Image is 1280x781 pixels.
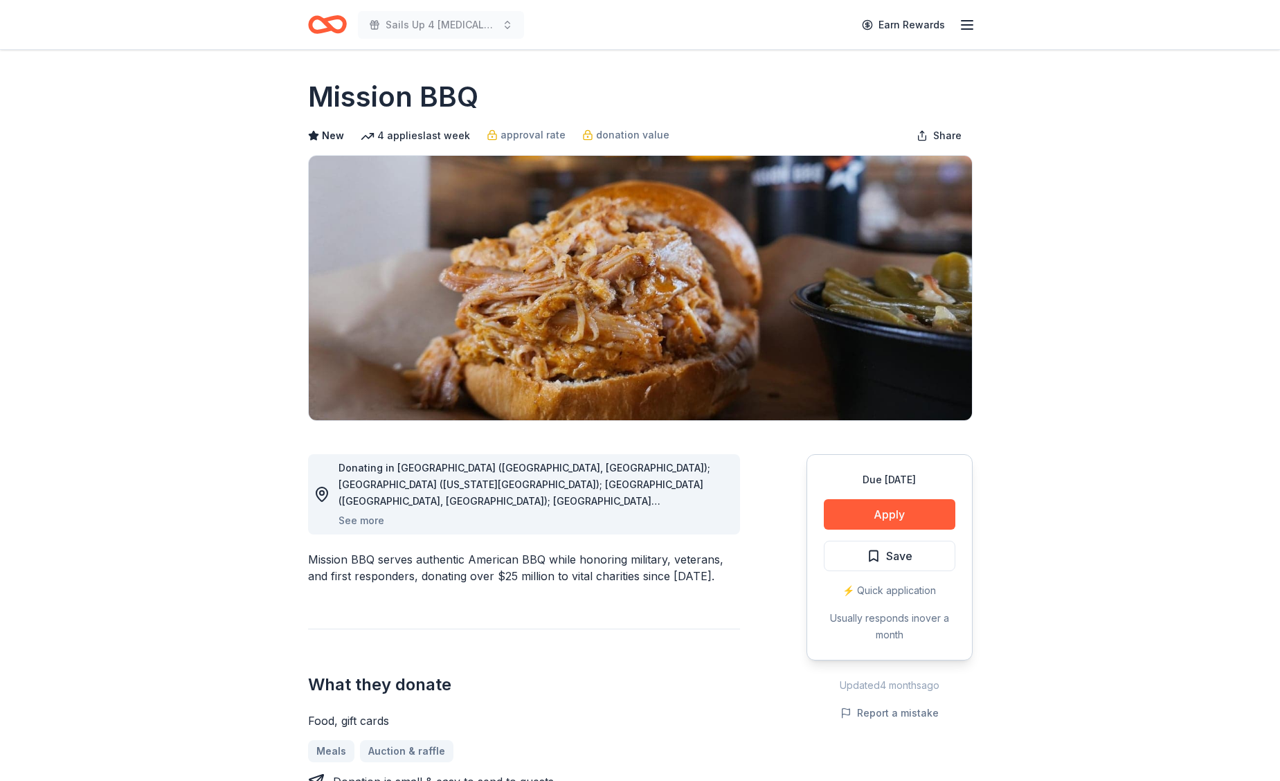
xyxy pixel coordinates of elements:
button: Share [905,122,973,150]
h2: What they donate [308,674,740,696]
a: Auction & raffle [360,740,453,762]
a: approval rate [487,127,566,143]
button: Apply [824,499,955,530]
span: Share [933,127,962,144]
img: Image for Mission BBQ [309,156,972,420]
div: Updated 4 months ago [806,677,973,694]
button: Save [824,541,955,571]
span: New [322,127,344,144]
a: Earn Rewards [854,12,953,37]
div: 4 applies last week [361,127,470,144]
div: Mission BBQ serves authentic American BBQ while honoring military, veterans, and first responders... [308,551,740,584]
span: Sails Up 4 [MEDICAL_DATA] Creating Hope Gala [386,17,496,33]
button: See more [339,512,384,529]
div: ⚡️ Quick application [824,582,955,599]
a: Meals [308,740,354,762]
button: Report a mistake [840,705,939,721]
span: approval rate [501,127,566,143]
span: donation value [596,127,669,143]
span: Save [886,547,912,565]
div: Food, gift cards [308,712,740,729]
h1: Mission BBQ [308,78,478,116]
a: Home [308,8,347,41]
button: Sails Up 4 [MEDICAL_DATA] Creating Hope Gala [358,11,524,39]
a: donation value [582,127,669,143]
div: Usually responds in over a month [824,610,955,643]
div: Due [DATE] [824,472,955,488]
